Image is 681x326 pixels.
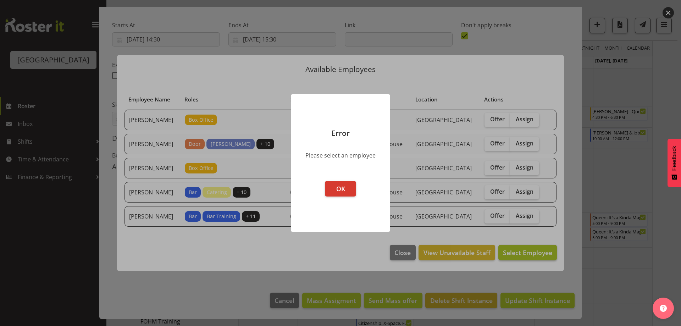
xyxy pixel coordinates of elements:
img: help-xxl-2.png [660,305,667,312]
button: Feedback - Show survey [668,139,681,187]
span: Feedback [671,146,677,171]
button: OK [325,181,356,197]
div: Please select an employee [301,151,380,160]
p: Error [298,129,383,137]
span: OK [336,184,345,193]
